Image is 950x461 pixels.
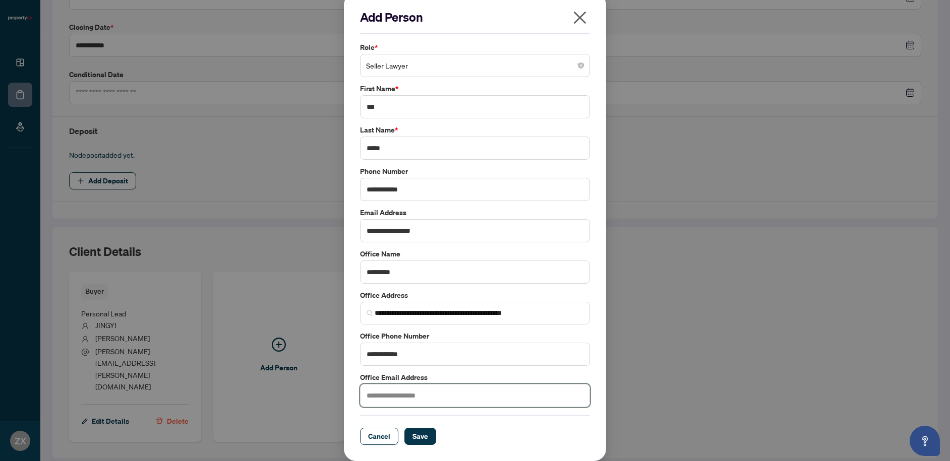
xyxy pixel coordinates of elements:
button: Save [404,428,436,445]
label: Last Name [360,124,590,136]
span: Save [412,428,428,444]
button: Cancel [360,428,398,445]
span: Cancel [368,428,390,444]
label: Office Phone Number [360,331,590,342]
label: First Name [360,83,590,94]
label: Office Email Address [360,372,590,383]
img: search_icon [367,310,373,316]
h2: Add Person [360,9,590,25]
label: Office Address [360,290,590,301]
button: Open asap [910,426,940,456]
span: close-circle [578,62,584,69]
label: Role [360,42,590,53]
label: Phone Number [360,166,590,177]
label: Office Name [360,248,590,259]
span: Seller Lawyer [366,56,584,75]
span: close [572,10,588,26]
label: Email Address [360,207,590,218]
